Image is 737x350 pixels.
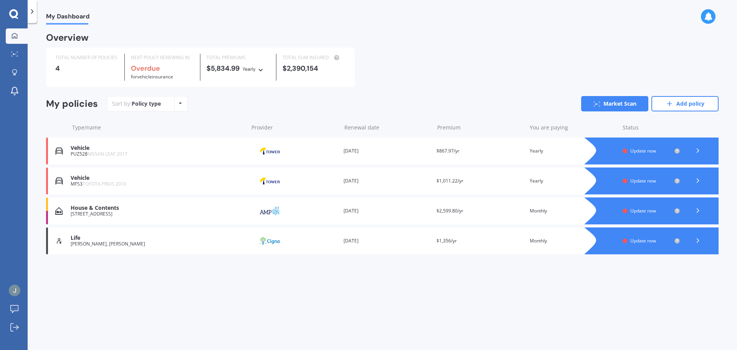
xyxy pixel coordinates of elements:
div: Premium [437,124,524,131]
div: PUZ528 [71,151,245,157]
div: [DATE] [344,177,430,185]
span: NISSAN LEAF 2017 [88,151,127,157]
div: TOTAL NUMBER OF POLICIES [55,54,118,61]
img: AMP [251,204,289,218]
div: Provider [251,124,338,131]
div: $5,834.99 [207,65,269,73]
div: NEXT POLICY RENEWING IN [131,54,194,61]
div: [PERSON_NAME], [PERSON_NAME] [71,241,245,247]
div: $2,390,154 [283,65,345,72]
div: You are paying [530,124,616,131]
div: Overview [46,34,89,41]
span: for Vehicle insurance [131,73,173,80]
div: [DATE] [344,237,430,245]
div: MFS3 [71,181,245,187]
div: [STREET_ADDRESS] [71,211,245,217]
div: [DATE] [344,147,430,155]
span: Update now [630,207,656,214]
img: Tower [251,144,289,158]
span: $1,011.22/yr [436,177,463,184]
span: Update now [630,148,656,154]
img: Life [55,237,63,245]
div: Vehicle [71,145,245,151]
div: Policy type [132,100,161,108]
img: Vehicle [55,147,63,155]
span: Update now [630,237,656,244]
div: My policies [46,98,98,109]
img: House & Contents [55,207,63,215]
div: Monthly [530,207,616,215]
a: Market Scan [581,96,648,111]
b: Overdue [131,64,160,73]
div: House & Contents [71,205,245,211]
div: Monthly [530,237,616,245]
div: Sort by: [112,100,161,108]
img: Vehicle [55,177,63,185]
span: $1,356/yr [436,237,457,244]
img: AGNmyxZ4kaM2sqC0qnjEhIU5Uwh7MehE4LPixD-h4B6t=s96-c [9,285,20,296]
span: $867.97/yr [436,148,459,154]
div: Yearly [530,177,616,185]
div: Renewal date [344,124,431,131]
div: [DATE] [344,207,430,215]
img: Cigna [251,234,289,248]
a: Add policy [651,96,719,111]
span: My Dashboard [46,13,89,23]
div: Yearly [530,147,616,155]
span: TOYOTA PRIUS 2010 [83,181,126,187]
div: 4 [55,65,118,72]
div: Vehicle [71,175,245,181]
div: Life [71,235,245,241]
div: Type/name [72,124,245,131]
span: Update now [630,177,656,184]
div: TOTAL SUM INSURED [283,54,345,61]
div: TOTAL PREMIUMS [207,54,269,61]
span: $2,599.80/yr [436,207,463,214]
div: Status [623,124,680,131]
img: Tower [251,174,289,188]
div: Yearly [243,65,256,73]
